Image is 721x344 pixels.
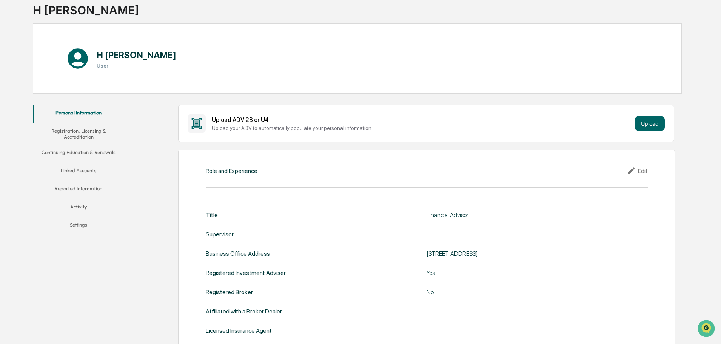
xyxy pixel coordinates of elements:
[8,96,14,102] div: 🖐️
[206,211,218,219] div: Title
[15,110,48,117] span: Data Lookup
[212,116,632,123] div: Upload ADV 2B or U4
[15,95,49,103] span: Preclearance
[53,128,91,134] a: Powered byPylon
[697,319,717,339] iframe: Open customer support
[206,288,253,296] div: Registered Broker
[5,92,52,106] a: 🖐️Preclearance
[635,116,665,131] button: Upload
[5,106,51,120] a: 🔎Data Lookup
[33,199,124,217] button: Activity
[33,145,124,163] button: Continuing Education & Renewals
[206,167,257,174] div: Role and Experience
[26,58,124,65] div: Start new chat
[33,123,124,145] button: Registration, Licensing & Accreditation
[8,58,21,71] img: 1746055101610-c473b297-6a78-478c-a979-82029cc54cd1
[206,250,270,257] div: Business Office Address
[33,105,124,235] div: secondary tabs example
[427,288,615,296] div: No
[212,125,632,131] div: Upload your ADV to automatically populate your personal information.
[33,181,124,199] button: Reported Information
[128,60,137,69] button: Start new chat
[52,92,97,106] a: 🗄️Attestations
[62,95,94,103] span: Attestations
[26,65,96,71] div: We're available if you need us!
[427,269,615,276] div: Yes
[206,327,272,334] div: Licensed Insurance Agent
[97,49,176,60] h1: H [PERSON_NAME]
[206,269,286,276] div: Registered Investment Adviser
[427,211,615,219] div: Financial Advisor
[627,166,648,175] div: Edit
[55,96,61,102] div: 🗄️
[33,217,124,235] button: Settings
[97,63,176,69] h3: User
[427,250,615,257] div: [STREET_ADDRESS]
[75,128,91,134] span: Pylon
[33,163,124,181] button: Linked Accounts
[8,110,14,116] div: 🔎
[33,105,124,123] button: Personal Information
[206,308,282,315] div: Affiliated with a Broker Dealer
[206,231,234,238] div: Supervisor
[8,16,137,28] p: How can we help?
